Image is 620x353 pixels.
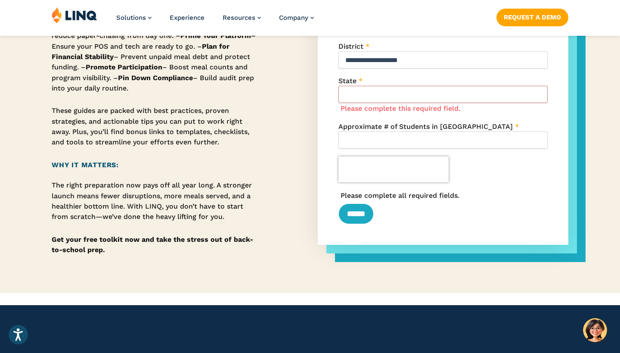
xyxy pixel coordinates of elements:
[52,106,258,147] p: These guides are packed with best practices, proven strategies, and actionable tips you can put t...
[496,9,568,26] a: Request a Demo
[341,191,459,200] label: Please complete all required fields.
[52,7,97,23] img: LINQ | K‑12 Software
[170,14,205,22] a: Experience
[338,77,356,85] span: State
[223,14,255,22] span: Resources
[338,122,513,131] span: Approximate # of Students in [GEOGRAPHIC_DATA]
[583,318,607,342] button: Hello, have a question? Let’s chat.
[86,63,162,71] strong: Promote Participation
[279,14,314,22] a: Company
[52,180,258,222] p: The right preparation now pays off all year long. A stronger launch means fewer disruptions, more...
[118,74,193,82] strong: Pin Down Compliance
[52,10,258,94] p: Each one-pager in the toolkit focuses on a critical area of operational readiness: – – Train staf...
[496,7,568,26] nav: Button Navigation
[341,104,460,112] label: Please complete this required field.
[180,31,251,40] strong: Prime Your Platform
[338,42,363,50] span: District
[52,160,258,170] h2: Why It Matters:
[338,156,449,182] iframe: reCAPTCHA
[223,14,261,22] a: Resources
[116,7,314,35] nav: Primary Navigation
[116,14,146,22] span: Solutions
[116,14,152,22] a: Solutions
[279,14,308,22] span: Company
[52,235,253,254] strong: Get your free toolkit now and take the stress out of back-to-school prep.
